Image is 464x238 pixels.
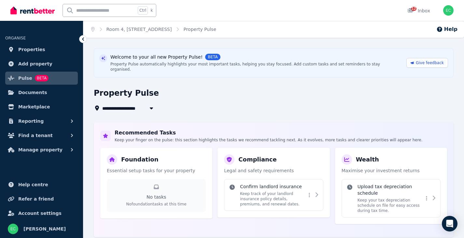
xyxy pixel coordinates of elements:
button: Find a tenant [5,129,78,142]
a: Marketplace [5,100,78,113]
img: ERIC CHEN [443,5,454,16]
a: Documents [5,86,78,99]
a: Property Pulse [183,27,216,32]
p: Keep track of your landlord insurance policy details, premiums, and renewal dates. [240,191,306,207]
nav: Breadcrumb [83,21,224,38]
div: Inbox [407,7,430,14]
img: ERIC CHEN [8,224,18,234]
a: Refer a friend [5,192,78,205]
div: Confirm landlord insuranceKeep track of your landlord insurance policy details, premiums, and ren... [224,179,323,211]
h3: Compliance [238,155,276,164]
p: Essential setup tasks for your property [107,167,206,174]
a: Give feedback [406,58,448,68]
span: Refer a friend [18,195,54,203]
p: Legal and safety requirements [224,167,323,174]
p: Keep your finger on the pulse: this section highlights the tasks we recommend tackling next. As i... [115,137,423,143]
span: 12 [411,7,416,11]
button: Reporting [5,115,78,128]
p: No tasks [112,194,201,200]
button: More options [423,194,430,202]
span: Give feedback [416,60,444,65]
span: BETA [35,75,49,81]
span: Documents [18,89,47,96]
a: Add property [5,57,78,70]
button: More options [306,191,313,199]
span: k [150,8,153,13]
span: Pulse [18,74,32,82]
img: RentBetter [10,6,55,15]
span: Welcome to your all new Property Pulse! [110,54,203,60]
span: Help centre [18,181,48,189]
span: Reporting [18,117,44,125]
p: Keep your tax depreciation schedule on file for easy access during tax time. [358,198,423,213]
div: Open Intercom Messenger [442,216,457,231]
span: Marketplace [18,103,50,111]
div: Property Pulse automatically highlights your most important tasks, helping you stay focused. Add ... [110,62,396,72]
span: Find a tenant [18,132,53,139]
span: Add property [18,60,52,68]
a: Properties [5,43,78,56]
div: Upload tax depreciation scheduleKeep your tax depreciation schedule on file for easy access durin... [342,179,441,217]
h3: Foundation [121,155,159,164]
p: No foundation tasks at this time [112,202,201,207]
h3: Wealth [356,155,379,164]
span: Manage property [18,146,63,154]
h2: Recommended Tasks [115,129,423,137]
span: Ctrl [138,6,148,15]
span: [PERSON_NAME] [23,225,66,233]
a: Account settings [5,207,78,220]
h4: Upload tax depreciation schedule [358,183,423,196]
a: PulseBETA [5,72,78,85]
p: Maximise your investment returns [342,167,441,174]
span: Properties [18,46,45,53]
span: BETA [205,54,220,60]
a: Help centre [5,178,78,191]
span: ORGANISE [5,36,26,40]
h1: Property Pulse [94,88,159,98]
button: Manage property [5,143,78,156]
button: Help [436,25,457,33]
a: Room 4, [STREET_ADDRESS] [106,27,172,32]
h4: Confirm landlord insurance [240,183,306,190]
span: Account settings [18,209,62,217]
